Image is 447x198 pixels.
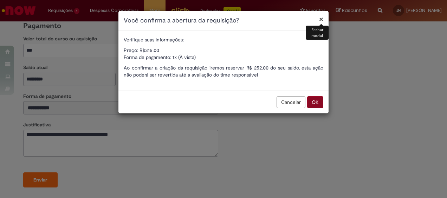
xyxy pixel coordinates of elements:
[124,64,323,78] p: Ao confirmar a criação da requisição iremos reservar R$ 252.00 do seu saldo, esta ação não poderá...
[277,96,305,108] button: Cancelar
[319,15,323,23] button: Fechar modal
[124,36,323,43] p: Verifique suas informações:
[307,96,323,108] button: OK
[124,16,323,25] h1: Você confirma a abertura da requisição?
[306,26,329,40] div: Fechar modal
[118,36,329,64] div: Preço: R$315.00 Forma de pagamento: 1x (À vista)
